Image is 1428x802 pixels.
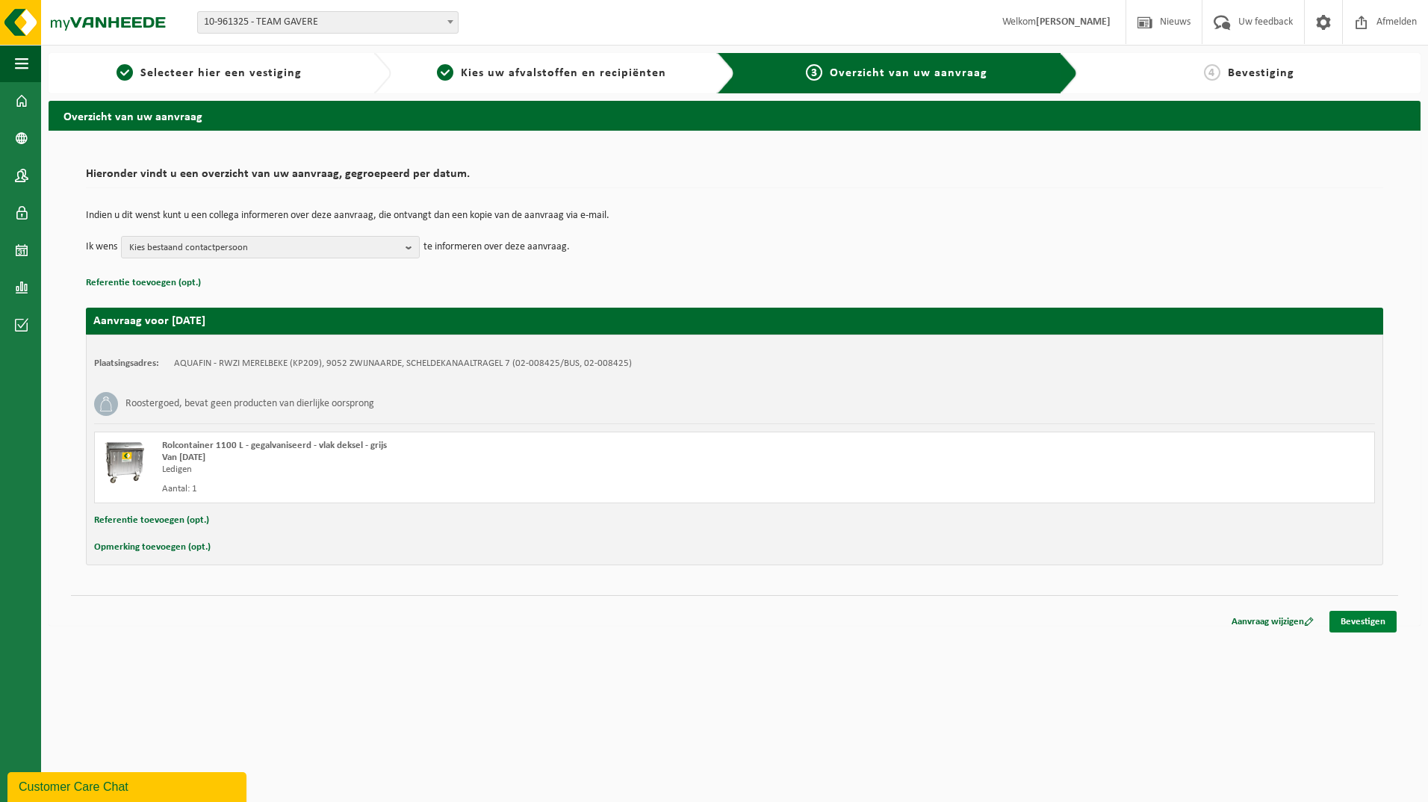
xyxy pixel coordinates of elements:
button: Kies bestaand contactpersoon [121,236,420,258]
strong: Van [DATE] [162,453,205,462]
span: Kies uw afvalstoffen en recipiënten [461,67,666,79]
a: 1Selecteer hier een vestiging [56,64,361,82]
strong: [PERSON_NAME] [1036,16,1111,28]
p: te informeren over deze aanvraag. [423,236,570,258]
span: 1 [117,64,133,81]
span: Bevestiging [1228,67,1294,79]
h2: Hieronder vindt u een overzicht van uw aanvraag, gegroepeerd per datum. [86,168,1383,188]
iframe: chat widget [7,769,249,802]
span: 3 [806,64,822,81]
a: 2Kies uw afvalstoffen en recipiënten [399,64,704,82]
button: Referentie toevoegen (opt.) [86,273,201,293]
h3: Roostergoed, bevat geen producten van dierlijke oorsprong [125,392,374,416]
span: Selecteer hier een vestiging [140,67,302,79]
p: Indien u dit wenst kunt u een collega informeren over deze aanvraag, die ontvangt dan een kopie v... [86,211,1383,221]
a: Bevestigen [1329,611,1397,632]
button: Opmerking toevoegen (opt.) [94,538,211,557]
td: AQUAFIN - RWZI MERELBEKE (KP209), 9052 ZWIJNAARDE, SCHELDEKANAALTRAGEL 7 (02-008425/BUS, 02-008425) [174,358,632,370]
span: Overzicht van uw aanvraag [830,67,987,79]
span: 4 [1204,64,1220,81]
div: Ledigen [162,464,795,476]
span: 10-961325 - TEAM GAVERE [197,11,459,34]
span: Kies bestaand contactpersoon [129,237,400,259]
strong: Plaatsingsadres: [94,358,159,368]
a: Aanvraag wijzigen [1220,611,1325,632]
div: Aantal: 1 [162,483,795,495]
span: 10-961325 - TEAM GAVERE [198,12,458,33]
strong: Aanvraag voor [DATE] [93,315,205,327]
img: WB-1100-GAL-GY-01.png [102,440,147,485]
h2: Overzicht van uw aanvraag [49,101,1421,130]
p: Ik wens [86,236,117,258]
button: Referentie toevoegen (opt.) [94,511,209,530]
span: Rolcontainer 1100 L - gegalvaniseerd - vlak deksel - grijs [162,441,387,450]
span: 2 [437,64,453,81]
